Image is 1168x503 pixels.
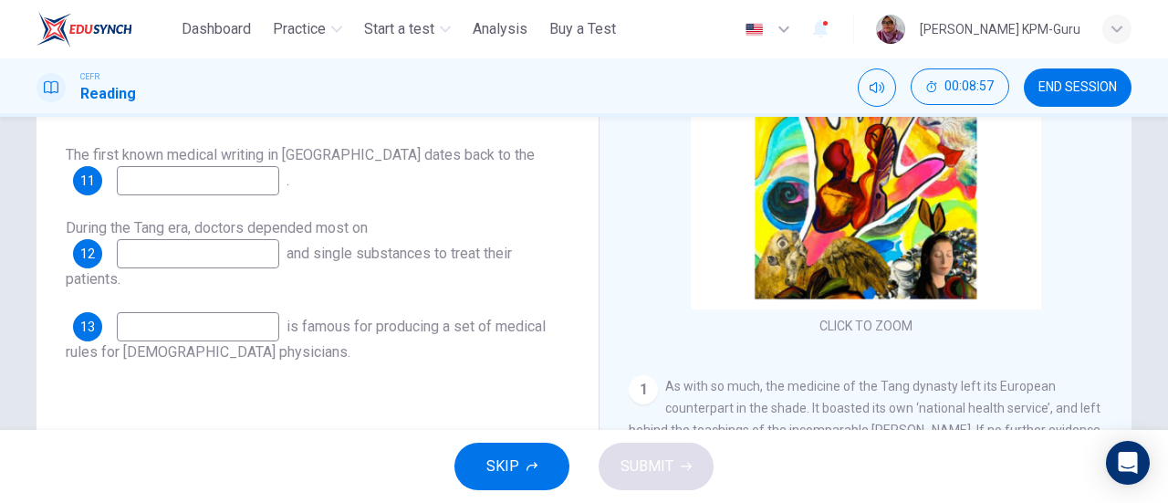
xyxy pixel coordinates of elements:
[66,245,512,288] span: and single substances to treat their patients.
[549,18,616,40] span: Buy a Test
[486,454,519,479] span: SKIP
[80,174,95,187] span: 11
[287,172,289,189] span: .
[357,13,458,46] button: Start a test
[80,83,136,105] h1: Reading
[1024,68,1131,107] button: END SESSION
[80,247,95,260] span: 12
[911,68,1009,105] button: 00:08:57
[1106,441,1150,485] div: Open Intercom Messenger
[944,79,994,94] span: 00:08:57
[911,68,1009,107] div: Hide
[80,320,95,333] span: 13
[36,11,132,47] img: ELTC logo
[36,11,174,47] a: ELTC logo
[743,23,766,37] img: en
[542,13,623,46] button: Buy a Test
[182,18,251,40] span: Dashboard
[1038,80,1117,95] span: END SESSION
[629,375,658,404] div: 1
[858,68,896,107] div: Mute
[454,443,569,490] button: SKIP
[266,13,349,46] button: Practice
[876,15,905,44] img: Profile picture
[920,18,1080,40] div: [PERSON_NAME] KPM-Guru
[80,70,99,83] span: CEFR
[473,18,527,40] span: Analysis
[66,219,368,236] span: During the Tang era, doctors depended most on
[174,13,258,46] button: Dashboard
[273,18,326,40] span: Practice
[66,318,546,361] span: is famous for producing a set of medical rules for [DEMOGRAPHIC_DATA] physicians.
[465,13,535,46] button: Analysis
[364,18,434,40] span: Start a test
[66,146,535,163] span: The first known medical writing in [GEOGRAPHIC_DATA] dates back to the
